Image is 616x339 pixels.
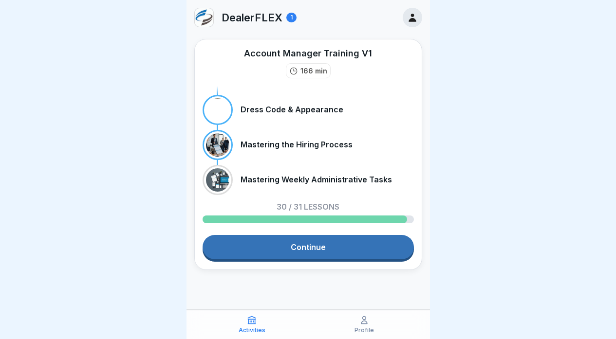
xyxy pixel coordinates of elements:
[222,11,282,24] p: DealerFLEX
[241,105,343,114] p: Dress Code & Appearance
[300,66,327,76] p: 166 min
[241,140,353,149] p: Mastering the Hiring Process
[244,47,372,59] div: Account Manager Training V1
[286,13,297,22] div: 1
[239,327,265,334] p: Activities
[277,203,339,211] p: 30 / 31 lessons
[203,235,414,259] a: Continue
[241,175,392,184] p: Mastering Weekly Administrative Tasks
[195,8,213,27] img: i9t9xm4adzi7c355m8tv0es1.png
[355,327,374,334] p: Profile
